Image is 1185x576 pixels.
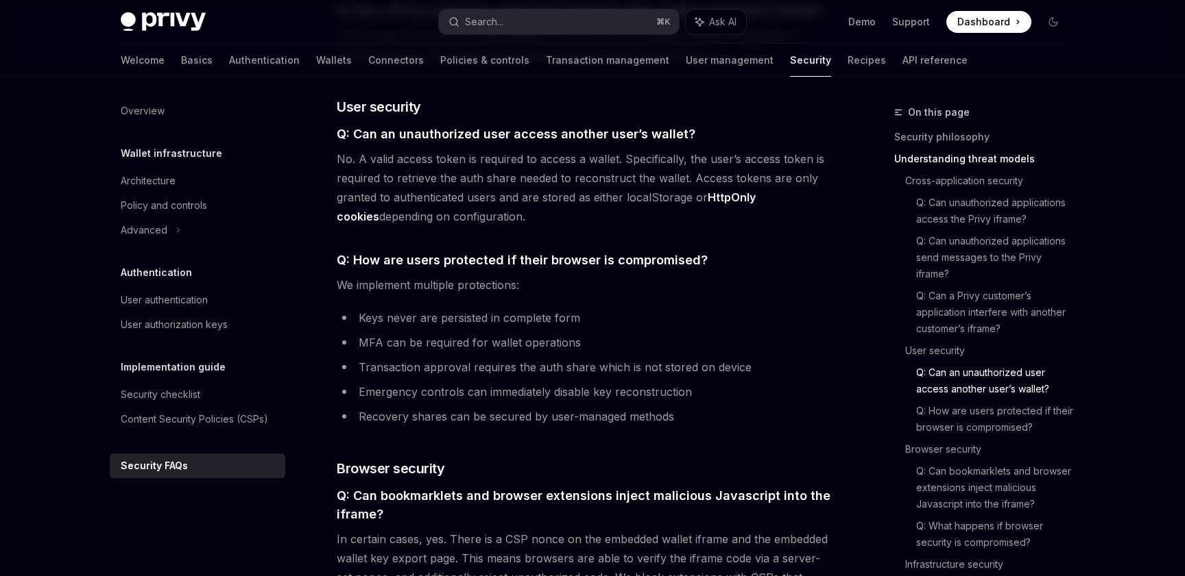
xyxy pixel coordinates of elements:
[110,382,285,407] a: Security checklist
[337,275,831,295] span: We implement multiple protections:
[121,316,228,333] div: User authorization keys
[916,192,1075,230] a: Q: Can unauthorized applications access the Privy iframe?
[848,44,886,77] a: Recipes
[337,407,831,426] li: Recovery shares can be secured by user-managed methods
[894,148,1075,170] a: Understanding threat models
[916,230,1075,285] a: Q: Can unauthorized applications send messages to the Privy iframe?
[368,44,424,77] a: Connectors
[892,15,930,29] a: Support
[181,44,213,77] a: Basics
[337,125,695,143] span: Q: Can an unauthorized user access another user’s wallet?
[902,44,968,77] a: API reference
[790,44,831,77] a: Security
[121,411,268,427] div: Content Security Policies (CSPs)
[905,170,1075,192] a: Cross-application security
[337,97,421,116] span: User security
[121,145,222,162] h5: Wallet infrastructure
[337,486,831,523] span: Q: Can bookmarklets and browser extensions inject malicious Javascript into the iframe?
[656,16,671,27] span: ⌘ K
[110,312,285,337] a: User authorization keys
[121,197,207,214] div: Policy and controls
[337,358,831,377] li: Transaction approval requires the auth share which is not stored on device
[905,553,1075,575] a: Infrastructure security
[546,44,669,77] a: Transaction management
[121,264,192,281] h5: Authentication
[1042,11,1064,33] button: Toggle dark mode
[121,44,165,77] a: Welcome
[121,173,176,189] div: Architecture
[686,44,774,77] a: User management
[110,407,285,431] a: Content Security Policies (CSPs)
[894,126,1075,148] a: Security philosophy
[337,333,831,352] li: MFA can be required for wallet operations
[110,168,285,193] a: Architecture
[916,285,1075,340] a: Q: Can a Privy customer’s application interfere with another customer’s iframe?
[337,459,444,478] span: Browser security
[957,15,1010,29] span: Dashboard
[121,222,167,238] div: Advanced
[121,359,226,375] h5: Implementation guide
[121,292,208,308] div: User authentication
[121,12,206,32] img: dark logo
[686,10,746,34] button: Ask AI
[916,515,1075,553] a: Q: What happens if browser security is compromised?
[337,308,831,327] li: Keys never are persisted in complete form
[439,10,679,34] button: Search...⌘K
[110,193,285,218] a: Policy and controls
[848,15,876,29] a: Demo
[121,103,165,119] div: Overview
[946,11,1031,33] a: Dashboard
[916,400,1075,438] a: Q: How are users protected if their browser is compromised?
[110,453,285,478] a: Security FAQs
[316,44,352,77] a: Wallets
[110,288,285,312] a: User authentication
[465,14,503,30] div: Search...
[916,362,1075,400] a: Q: Can an unauthorized user access another user’s wallet?
[905,340,1075,362] a: User security
[121,458,188,474] div: Security FAQs
[905,438,1075,460] a: Browser security
[121,386,200,403] div: Security checklist
[908,104,970,121] span: On this page
[337,251,708,269] span: Q: How are users protected if their browser is compromised?
[110,99,285,123] a: Overview
[229,44,300,77] a: Authentication
[337,382,831,401] li: Emergency controls can immediately disable key reconstruction
[916,460,1075,515] a: Q: Can bookmarklets and browser extensions inject malicious Javascript into the iframe?
[709,15,737,29] span: Ask AI
[440,44,529,77] a: Policies & controls
[337,149,831,226] span: No. A valid access token is required to access a wallet. Specifically, the user’s access token is...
